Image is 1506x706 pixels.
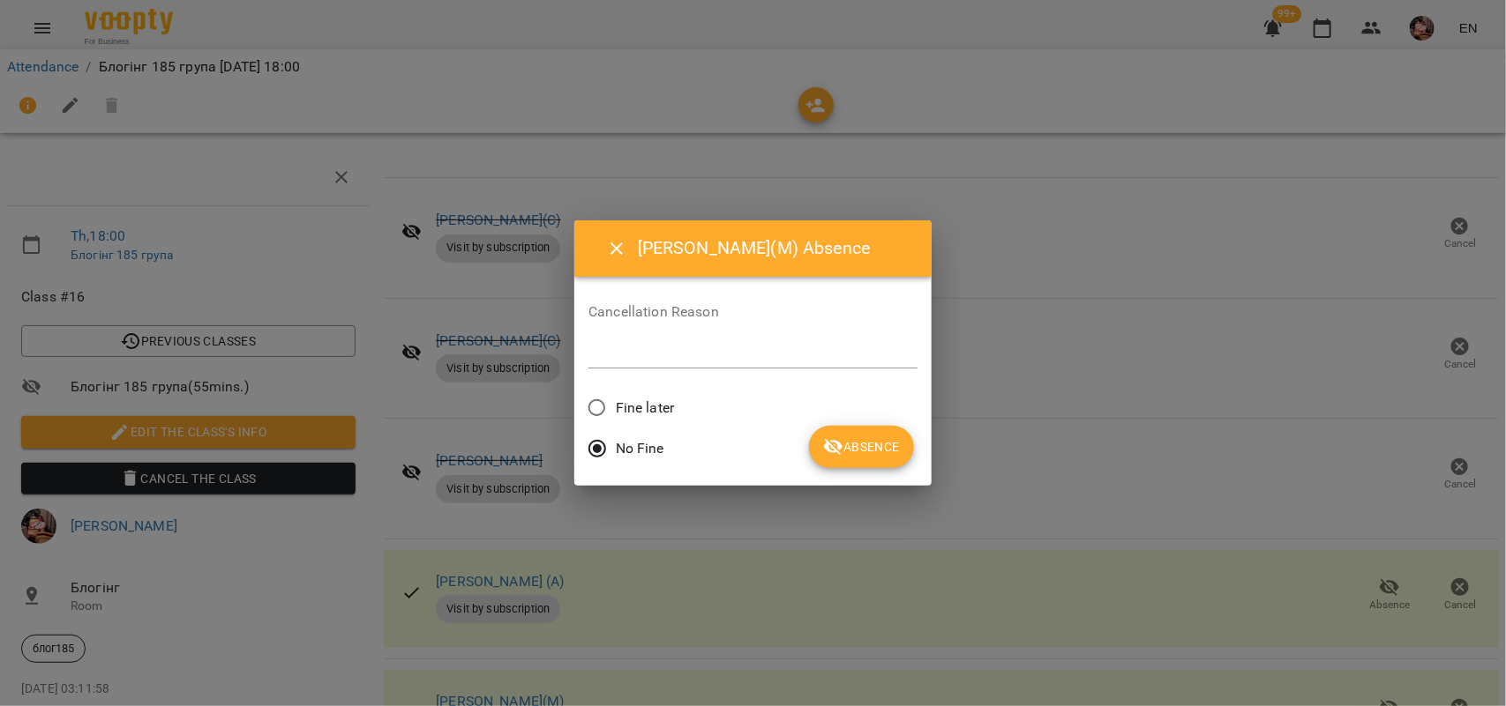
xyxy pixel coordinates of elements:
button: Close [596,227,638,270]
span: Fine later [616,398,674,419]
h6: [PERSON_NAME](М) Absence [638,234,910,262]
button: Absence [809,426,914,468]
label: Cancellation Reason [588,305,918,319]
span: Absence [823,436,900,457]
span: No Fine [616,438,664,459]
